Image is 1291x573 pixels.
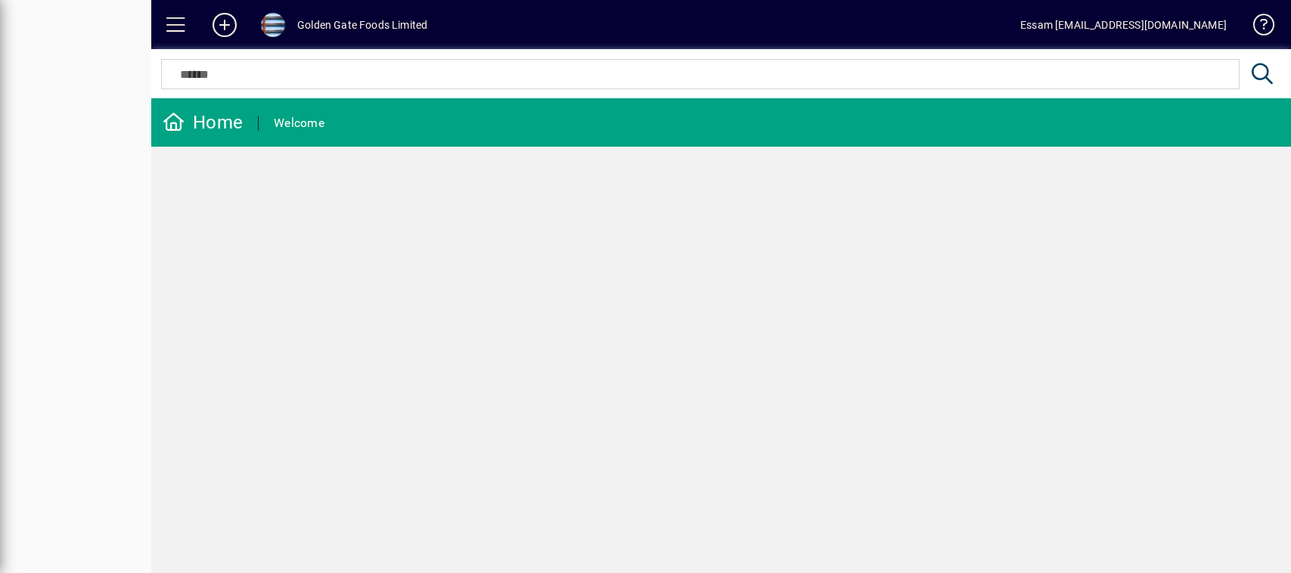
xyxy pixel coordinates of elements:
button: Add [200,11,249,39]
button: Profile [249,11,297,39]
a: Knowledge Base [1242,3,1272,52]
div: Welcome [274,111,324,135]
div: Home [163,110,243,135]
div: Golden Gate Foods Limited [297,13,427,37]
div: Essam [EMAIL_ADDRESS][DOMAIN_NAME] [1020,13,1227,37]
